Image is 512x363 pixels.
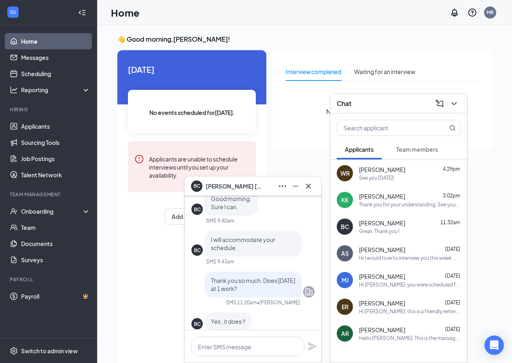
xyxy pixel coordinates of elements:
[21,288,90,304] a: PayrollCrown
[206,182,262,191] span: [PERSON_NAME] [PERSON_NAME]
[10,106,89,113] div: Hiring
[289,180,302,193] button: Minimize
[286,67,341,76] div: Interview completed
[226,299,257,306] div: SMS 11:20am
[21,167,90,183] a: Talent Network
[10,347,18,355] svg: Settings
[341,223,349,231] div: BC
[10,207,18,215] svg: UserCheck
[21,86,91,94] div: Reporting
[359,272,405,280] span: [PERSON_NAME]
[445,299,460,306] span: [DATE]
[206,258,234,265] div: SMS 9:43am
[21,134,90,151] a: Sourcing Tools
[21,118,90,134] a: Applicants
[443,193,460,199] span: 3:02pm
[21,151,90,167] a: Job Postings
[484,335,504,355] div: Open Intercom Messenger
[149,108,235,117] span: No events scheduled for [DATE] .
[359,299,405,307] span: [PERSON_NAME]
[449,99,459,108] svg: ChevronDown
[341,329,349,338] div: AR
[10,276,89,283] div: Payroll
[359,308,461,315] div: Hi [PERSON_NAME], this is a friendly reminder. Your meeting with Massage Envy for Sales Associate...
[194,206,201,213] div: BC
[354,67,415,76] div: Waiting for an interview
[165,208,219,225] button: Add availability
[342,303,348,311] div: ER
[345,146,374,153] span: Applicants
[359,201,461,208] div: Thank you for your understanding. See you then!
[211,318,246,325] span: Yes , it does !!
[359,166,405,174] span: [PERSON_NAME]
[257,299,300,306] span: • [PERSON_NAME]
[445,326,460,332] span: [DATE]
[337,99,351,108] h3: Chat
[211,277,295,292] span: Thank you so much. Does [DATE] at 1 work?
[9,8,17,16] svg: WorkstreamLogo
[341,196,348,204] div: KK
[21,66,90,82] a: Scheduling
[21,49,90,66] a: Messages
[291,181,300,191] svg: Minimize
[359,255,461,261] div: Hi I would love to interview you this week, when do you have availability?
[21,219,90,236] a: Team
[78,8,86,17] svg: Collapse
[445,273,460,279] span: [DATE]
[440,219,460,225] span: 11:32am
[304,181,313,191] svg: Cross
[443,166,460,172] span: 4:29pm
[359,281,461,288] div: Hi [PERSON_NAME], you were scheduled for an interview with me [DATE] at 12pm. Did you need to res...
[433,97,446,110] button: ComposeMessage
[21,207,83,215] div: Onboarding
[21,236,90,252] a: Documents
[21,252,90,268] a: Surveys
[445,246,460,252] span: [DATE]
[449,125,456,131] svg: MagnifyingGlass
[276,180,289,193] button: Ellipses
[194,321,201,327] div: BC
[278,181,287,191] svg: Ellipses
[302,180,315,193] button: Cross
[342,276,348,284] div: MJ
[359,192,405,200] span: [PERSON_NAME]
[487,9,494,16] div: MR
[359,219,405,227] span: [PERSON_NAME]
[206,217,234,224] div: SMS 9:40am
[111,6,140,19] h1: Home
[359,174,394,181] div: See you [DATE]!
[340,169,350,177] div: WR
[337,120,433,136] input: Search applicant
[149,154,249,179] div: Applicants are unable to schedule interviews until you set up your availability.
[10,191,89,198] div: Team Management
[308,342,317,351] svg: Plane
[194,247,201,254] div: BC
[341,249,349,257] div: AS
[211,236,275,251] span: I will accommodate your schedule.
[359,228,399,235] div: Great. Thank you !
[10,86,18,94] svg: Analysis
[359,335,461,342] div: Hello [PERSON_NAME]. This is the massage Envy in [GEOGRAPHIC_DATA]. Are you still coming to your ...
[304,287,314,297] svg: Company
[435,99,444,108] svg: ComposeMessage
[359,246,405,254] span: [PERSON_NAME]
[396,146,438,153] span: Team members
[326,106,439,117] span: No follow-up needed at the moment
[448,97,461,110] button: ChevronDown
[117,35,492,44] h3: 👋 Good morning, [PERSON_NAME] !
[450,8,459,17] svg: Notifications
[359,326,405,334] span: [PERSON_NAME]
[467,8,477,17] svg: QuestionInfo
[134,154,144,164] svg: Error
[128,63,256,76] span: [DATE]
[21,347,78,355] div: Switch to admin view
[21,33,90,49] a: Home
